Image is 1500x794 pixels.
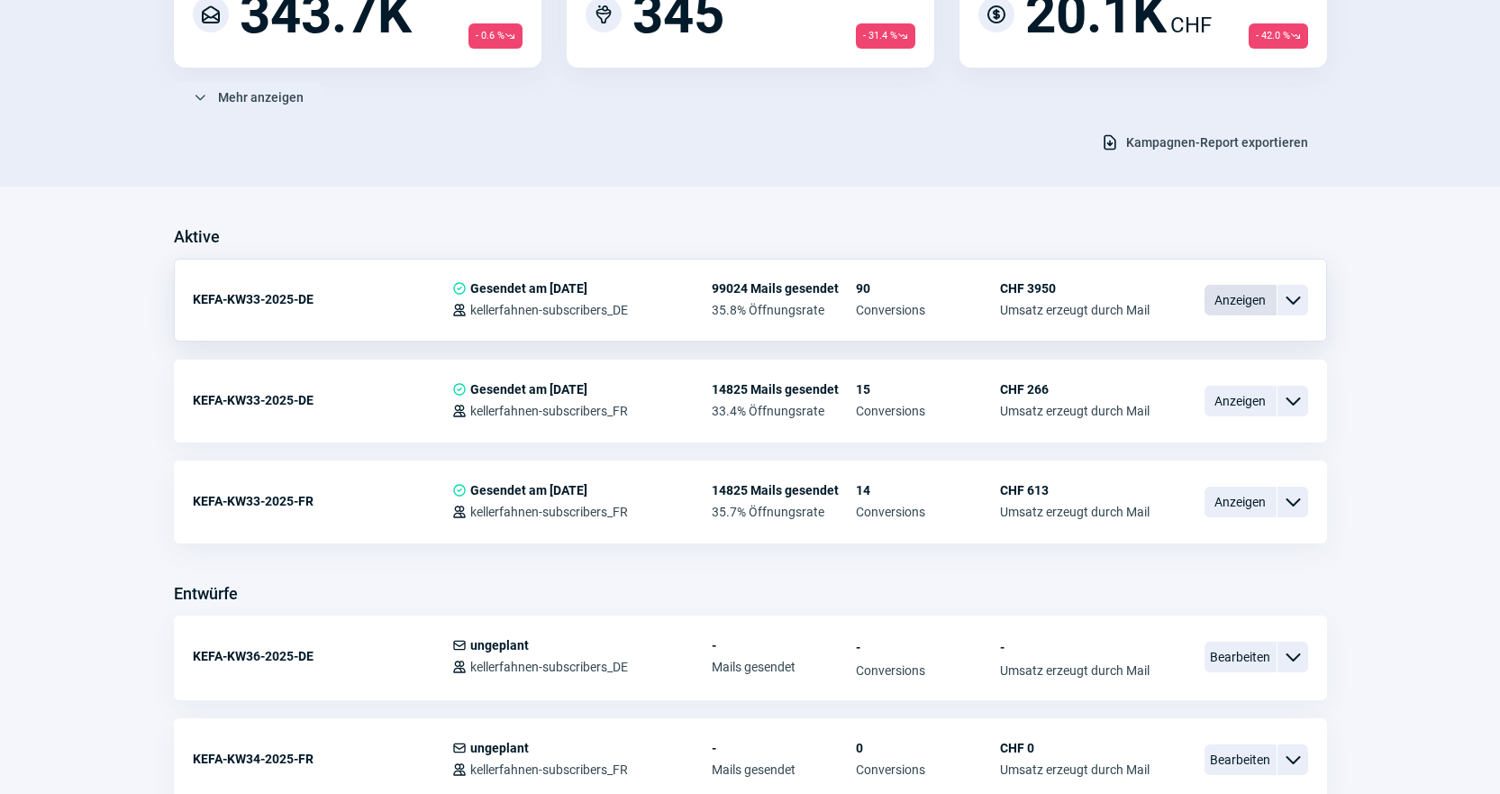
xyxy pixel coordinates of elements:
span: Conversions [856,762,1000,777]
span: Bearbeiten [1205,744,1277,775]
span: Umsatz erzeugt durch Mail [1000,663,1150,678]
button: Kampagnen-Report exportieren [1082,127,1327,158]
span: Mails gesendet [712,660,856,674]
span: 33.4% Öffnungsrate [712,404,856,418]
span: CHF [1170,9,1212,41]
span: - [712,638,856,653]
span: ungeplant [470,741,529,755]
span: - [1000,638,1150,656]
span: kellerfahnen-subscribers_FR [470,505,628,519]
span: Conversions [856,404,1000,418]
span: kellerfahnen-subscribers_FR [470,762,628,777]
span: 14 [856,483,1000,497]
span: Gesendet am [DATE] [470,382,587,397]
span: kellerfahnen-subscribers_FR [470,404,628,418]
span: Mails gesendet [712,762,856,777]
span: 14825 Mails gesendet [712,483,856,497]
span: - [712,741,856,755]
span: Mehr anzeigen [218,83,304,112]
span: CHF 0 [1000,741,1150,755]
span: CHF 3950 [1000,281,1150,296]
h3: Entwürfe [174,580,238,608]
span: Umsatz erzeugt durch Mail [1000,404,1150,418]
button: Mehr anzeigen [174,82,323,113]
span: Bearbeiten [1205,642,1277,672]
span: Umsatz erzeugt durch Mail [1000,505,1150,519]
span: 15 [856,382,1000,397]
span: - 42.0 % [1249,23,1308,49]
span: Umsatz erzeugt durch Mail [1000,762,1150,777]
span: Anzeigen [1205,487,1277,517]
span: Gesendet am [DATE] [470,483,587,497]
span: Conversions [856,303,1000,317]
span: Anzeigen [1205,285,1277,315]
span: Conversions [856,505,1000,519]
span: CHF 266 [1000,382,1150,397]
span: 99024 Mails gesendet [712,281,856,296]
span: ungeplant [470,638,529,653]
div: KEFA-KW33-2025-FR [193,483,452,519]
span: Conversions [856,663,1000,678]
div: KEFA-KW33-2025-DE [193,382,452,418]
span: 14825 Mails gesendet [712,382,856,397]
span: Gesendet am [DATE] [470,281,587,296]
span: kellerfahnen-subscribers_DE [470,303,628,317]
span: 0 [856,741,1000,755]
span: 35.8% Öffnungsrate [712,303,856,317]
span: CHF 613 [1000,483,1150,497]
span: 90 [856,281,1000,296]
div: KEFA-KW33-2025-DE [193,281,452,317]
span: Kampagnen-Report exportieren [1126,128,1308,157]
span: Anzeigen [1205,386,1277,416]
h3: Aktive [174,223,220,251]
div: KEFA-KW36-2025-DE [193,638,452,674]
span: Umsatz erzeugt durch Mail [1000,303,1150,317]
span: - 31.4 % [856,23,915,49]
span: 35.7% Öffnungsrate [712,505,856,519]
span: - [856,638,1000,656]
span: - 0.6 % [468,23,523,49]
span: kellerfahnen-subscribers_DE [470,660,628,674]
div: KEFA-KW34-2025-FR [193,741,452,777]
